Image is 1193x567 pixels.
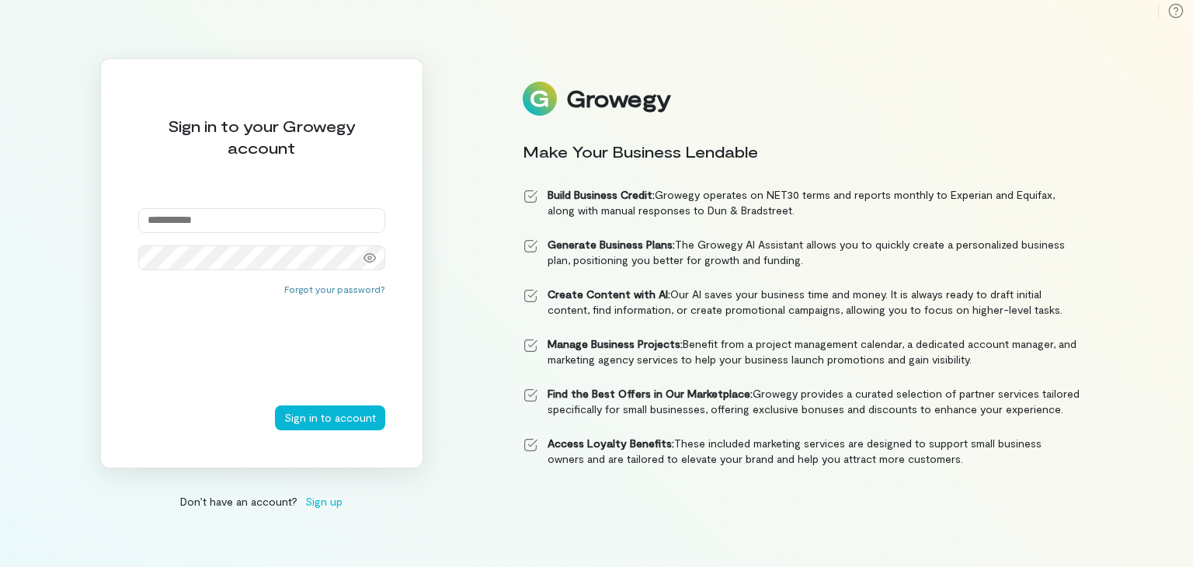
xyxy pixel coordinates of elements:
[138,115,385,158] div: Sign in to your Growegy account
[523,187,1080,218] li: Growegy operates on NET30 terms and reports monthly to Experian and Equifax, along with manual re...
[548,188,655,201] strong: Build Business Credit:
[523,82,557,116] img: Logo
[284,283,385,295] button: Forgot your password?
[548,238,675,251] strong: Generate Business Plans:
[523,386,1080,417] li: Growegy provides a curated selection of partner services tailored specifically for small business...
[548,387,753,400] strong: Find the Best Offers in Our Marketplace:
[523,436,1080,467] li: These included marketing services are designed to support small business owners and are tailored ...
[275,405,385,430] button: Sign in to account
[523,141,1080,162] div: Make Your Business Lendable
[305,493,343,510] span: Sign up
[523,336,1080,367] li: Benefit from a project management calendar, a dedicated account manager, and marketing agency ser...
[548,437,674,450] strong: Access Loyalty Benefits:
[523,287,1080,318] li: Our AI saves your business time and money. It is always ready to draft initial content, find info...
[100,493,423,510] div: Don’t have an account?
[566,85,670,112] div: Growegy
[548,337,683,350] strong: Manage Business Projects:
[523,237,1080,268] li: The Growegy AI Assistant allows you to quickly create a personalized business plan, positioning y...
[548,287,670,301] strong: Create Content with AI:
